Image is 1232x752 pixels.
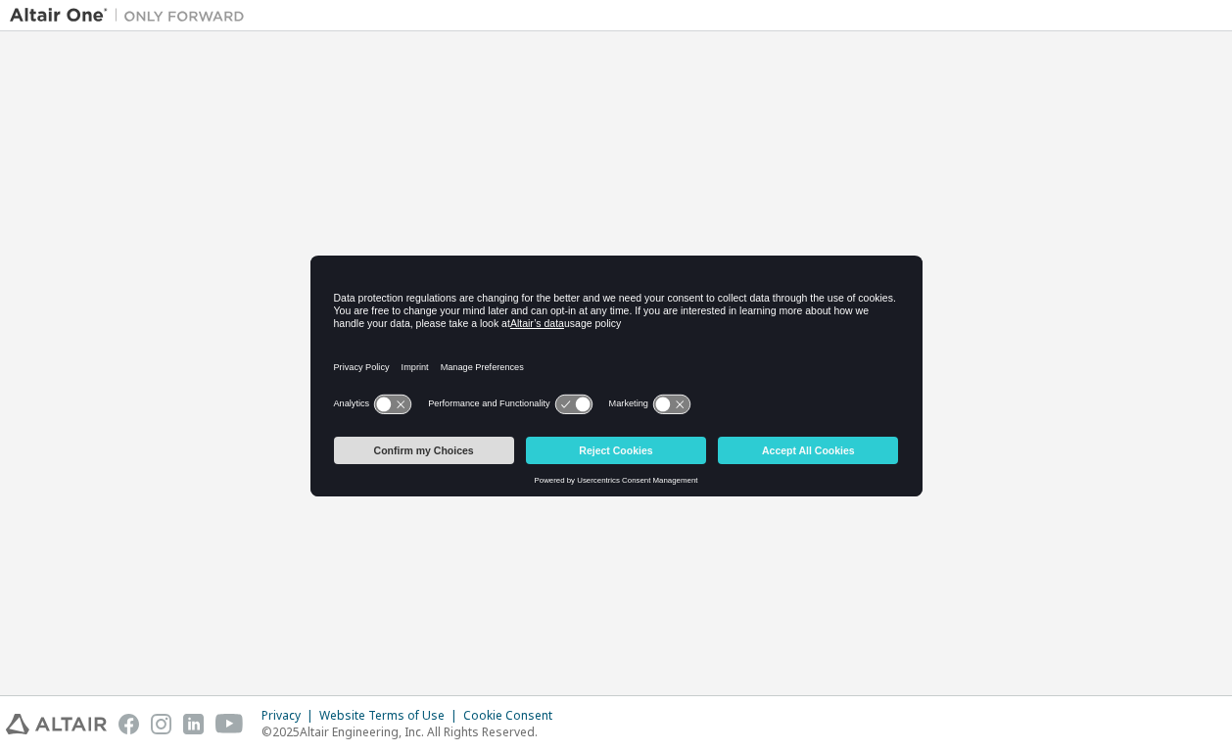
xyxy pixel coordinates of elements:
[151,714,171,734] img: instagram.svg
[118,714,139,734] img: facebook.svg
[10,6,255,25] img: Altair One
[183,714,204,734] img: linkedin.svg
[319,708,463,724] div: Website Terms of Use
[261,708,319,724] div: Privacy
[215,714,244,734] img: youtube.svg
[463,708,564,724] div: Cookie Consent
[6,714,107,734] img: altair_logo.svg
[261,724,564,740] p: © 2025 Altair Engineering, Inc. All Rights Reserved.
